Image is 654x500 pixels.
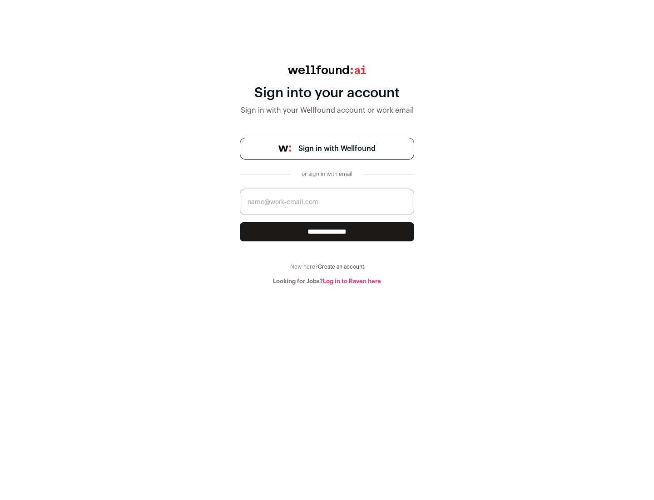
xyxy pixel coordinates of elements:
[298,143,376,154] span: Sign in with Wellfound
[240,263,414,270] div: New here?
[240,278,414,285] div: Looking for Jobs?
[240,189,414,215] input: name@work-email.com
[323,278,381,284] a: Log in to Raven here
[318,264,364,270] a: Create an account
[240,138,414,160] a: Sign in with Wellfound
[240,85,414,101] div: Sign into your account
[240,105,414,116] div: Sign in with your Wellfound account or work email
[288,65,366,74] img: wellfound:ai
[278,145,291,152] img: wellfound-symbol-flush-black-fb3c872781a75f747ccb3a119075da62bfe97bd399995f84a933054e44a575c4.png
[298,170,356,178] div: or sign in with email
